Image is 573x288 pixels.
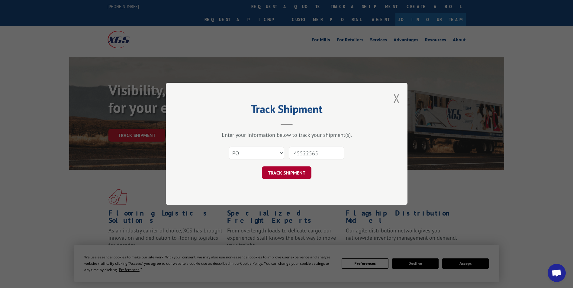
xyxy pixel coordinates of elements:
div: Enter your information below to track your shipment(s). [196,132,377,139]
button: TRACK SHIPMENT [262,167,311,179]
h2: Track Shipment [196,105,377,116]
input: Number(s) [289,147,344,160]
div: Open chat [548,264,566,282]
button: Close modal [393,90,400,106]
